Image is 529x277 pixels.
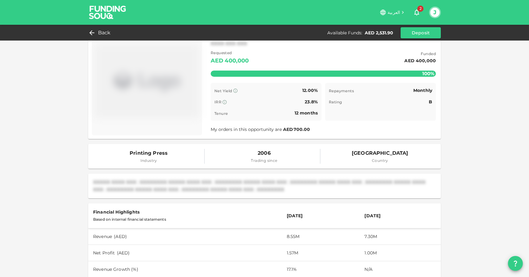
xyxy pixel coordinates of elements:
span: 2 [417,6,424,12]
span: 12 months [295,110,318,116]
span: AED [283,127,293,132]
span: Monthly [413,88,432,93]
div: Available Funds : [327,30,362,36]
td: 1.00M [359,245,441,261]
span: Industry [130,158,168,164]
div: XXXX XXX XXX [211,40,247,47]
span: 700.00 [294,127,310,132]
button: question [508,256,523,271]
div: Financial Highlights [93,208,277,216]
div: XXXXX XXXX XXX : XXXXXXXX XXXXX XXXX XXX : XXXXXXXX XXXXX XXXX XXX : XXXXXXXX XXXXX XXXX XXX : XX... [93,179,436,193]
td: 7.30M [359,228,441,245]
span: Funded [404,51,436,57]
div: AED 2,531.90 [365,30,393,36]
span: Net Yield [214,89,232,93]
span: My orders in this opportunity are [211,127,311,132]
td: 8.55M [282,228,360,245]
span: Requested [211,50,249,56]
span: ( AED ) [114,234,127,239]
td: 1.57M [282,245,360,261]
button: J [430,8,440,17]
span: IRR [214,100,221,104]
span: العربية [388,10,400,15]
span: 23.8% [305,99,318,105]
span: Trading since [251,158,277,164]
button: Deposit [401,27,441,38]
span: Back [98,28,111,37]
span: Country [352,158,408,164]
span: 12.00% [302,88,318,93]
span: ( AED ) [117,250,130,256]
span: Revenue [93,234,112,239]
span: B [429,99,432,105]
span: Rating [329,100,342,104]
span: Repayments [329,89,354,93]
span: [GEOGRAPHIC_DATA] [352,149,408,158]
span: 2006 [251,149,277,158]
button: 2 [411,6,423,19]
span: Tenure [214,111,228,116]
span: Net Profit [93,250,115,256]
th: [DATE] [282,203,360,228]
th: [DATE] [359,203,441,228]
div: Based on internal financial statements [93,216,277,223]
img: Marketplace Logo [94,29,200,133]
span: Printing Press [130,149,168,158]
